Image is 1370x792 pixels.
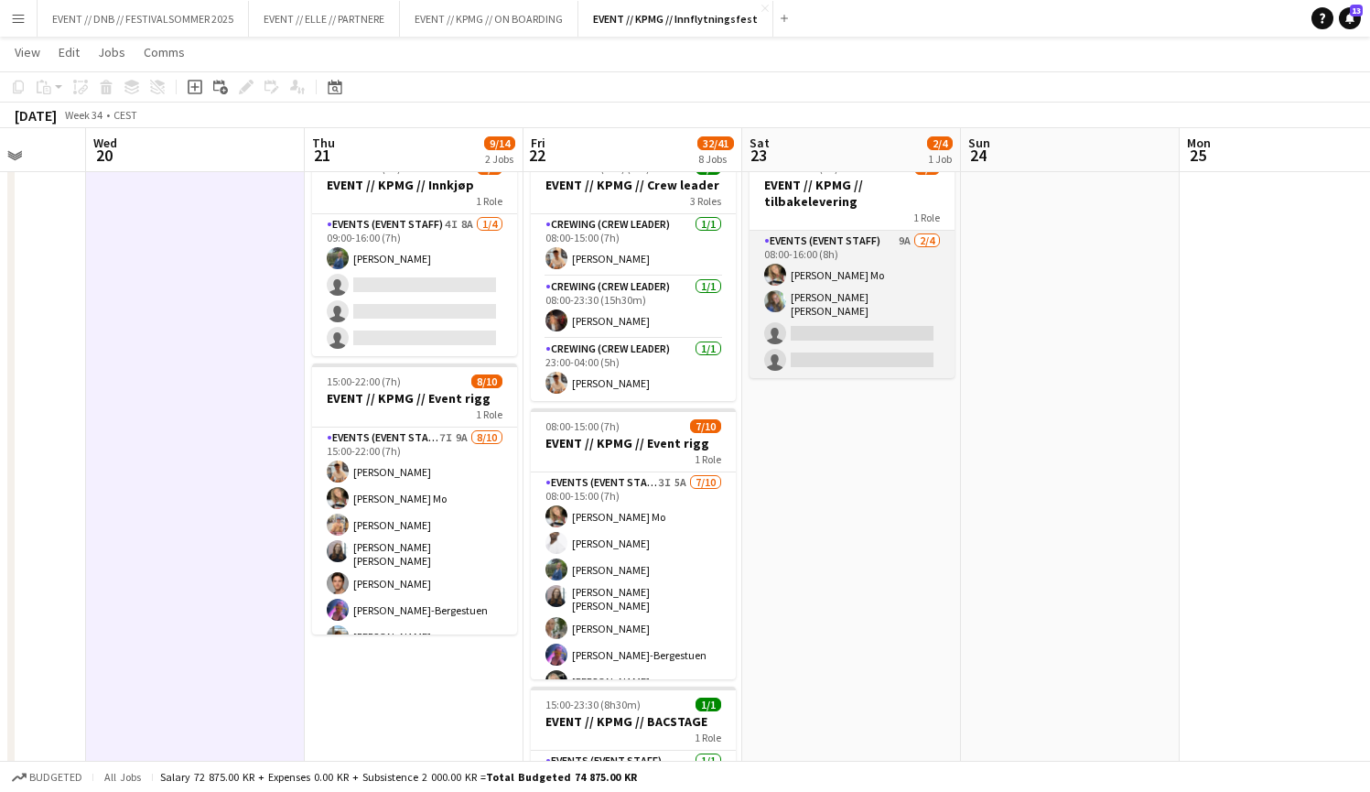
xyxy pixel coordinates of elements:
button: Budgeted [9,767,85,787]
span: 15:00-22:00 (7h) [327,374,401,388]
span: View [15,44,40,60]
span: Sat [750,135,770,151]
app-job-card: 08:00-15:00 (7h)7/10EVENT // KPMG // Event rigg1 RoleEvents (Event Staff)3I5A7/1008:00-15:00 (7h)... [531,408,736,679]
span: 8/10 [471,374,502,388]
span: 22 [528,145,545,166]
span: Week 34 [60,108,106,122]
app-job-card: 08:00-04:00 (20h) (Sat)3/3EVENT // KPMG // Crew leader3 RolesCrewing (Crew Leader)1/108:00-15:00 ... [531,150,736,401]
span: 1 Role [476,194,502,208]
span: 1 Role [695,731,721,744]
app-card-role: Events (Event Staff)4I8A1/409:00-16:00 (7h)[PERSON_NAME] [312,214,517,356]
span: Total Budgeted 74 875.00 KR [486,770,637,784]
div: 1 Job [928,152,952,166]
app-card-role: Events (Event Staff)3I5A7/1008:00-15:00 (7h)[PERSON_NAME] Mo[PERSON_NAME][PERSON_NAME][PERSON_NAM... [531,472,736,779]
span: Fri [531,135,545,151]
span: 24 [965,145,990,166]
span: 13 [1350,5,1363,16]
h3: EVENT // KPMG // Innkjøp [312,177,517,193]
span: Jobs [98,44,125,60]
h3: EVENT // KPMG // tilbakelevering [750,177,955,210]
span: 08:00-15:00 (7h) [545,419,620,433]
div: Salary 72 875.00 KR + Expenses 0.00 KR + Subsistence 2 000.00 KR = [160,770,637,784]
span: 1 Role [695,452,721,466]
a: Jobs [91,40,133,64]
button: EVENT // KPMG // Innflytningsfest [578,1,773,37]
h3: EVENT // KPMG // Event rigg [312,390,517,407]
a: Comms [136,40,192,64]
span: 21 [309,145,335,166]
div: CEST [113,108,137,122]
span: 23 [747,145,770,166]
button: EVENT // KPMG // ON BOARDING [400,1,578,37]
app-card-role: Crewing (Crew Leader)1/123:00-04:00 (5h)[PERSON_NAME] [531,339,736,401]
h3: EVENT // KPMG // Event rigg [531,435,736,451]
button: EVENT // DNB // FESTIVALSOMMER 2025 [38,1,249,37]
app-card-role: Crewing (Crew Leader)1/108:00-15:00 (7h)[PERSON_NAME] [531,214,736,277]
a: 13 [1339,7,1361,29]
a: Edit [51,40,87,64]
span: Sun [968,135,990,151]
span: Comms [144,44,185,60]
span: 1 Role [476,407,502,421]
span: Edit [59,44,80,60]
app-card-role: Events (Event Staff)9A2/408:00-16:00 (8h)[PERSON_NAME] Mo[PERSON_NAME] [PERSON_NAME] [750,231,955,378]
button: EVENT // ELLE // PARTNERE [249,1,400,37]
h3: EVENT // KPMG // BACSTAGE [531,713,736,730]
span: Thu [312,135,335,151]
span: 32/41 [697,136,734,150]
span: 9/14 [484,136,515,150]
span: 1/1 [696,698,721,711]
h3: EVENT // KPMG // Crew leader [531,177,736,193]
app-card-role: Events (Event Staff)7I9A8/1015:00-22:00 (7h)[PERSON_NAME][PERSON_NAME] Mo[PERSON_NAME][PERSON_NAM... [312,428,517,740]
span: 15:00-23:30 (8h30m) [545,698,641,711]
app-card-role: Crewing (Crew Leader)1/108:00-23:30 (15h30m)[PERSON_NAME] [531,277,736,339]
span: 7/10 [690,419,721,433]
span: 25 [1184,145,1211,166]
app-job-card: 15:00-22:00 (7h)8/10EVENT // KPMG // Event rigg1 RoleEvents (Event Staff)7I9A8/1015:00-22:00 (7h)... [312,363,517,635]
app-job-card: 08:00-16:00 (8h)2/4EVENT // KPMG // tilbakelevering1 RoleEvents (Event Staff)9A2/408:00-16:00 (8h... [750,150,955,378]
div: [DATE] [15,106,57,125]
div: 8 Jobs [698,152,733,166]
a: View [7,40,48,64]
span: Mon [1187,135,1211,151]
span: 2/4 [927,136,953,150]
span: Wed [93,135,117,151]
span: 20 [91,145,117,166]
span: 1 Role [913,211,940,224]
span: Budgeted [29,771,82,784]
span: 3 Roles [690,194,721,208]
app-job-card: 09:00-16:00 (7h)1/4EVENT // KPMG // Innkjøp1 RoleEvents (Event Staff)4I8A1/409:00-16:00 (7h)[PERS... [312,150,517,356]
span: All jobs [101,770,145,784]
div: 2 Jobs [485,152,514,166]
